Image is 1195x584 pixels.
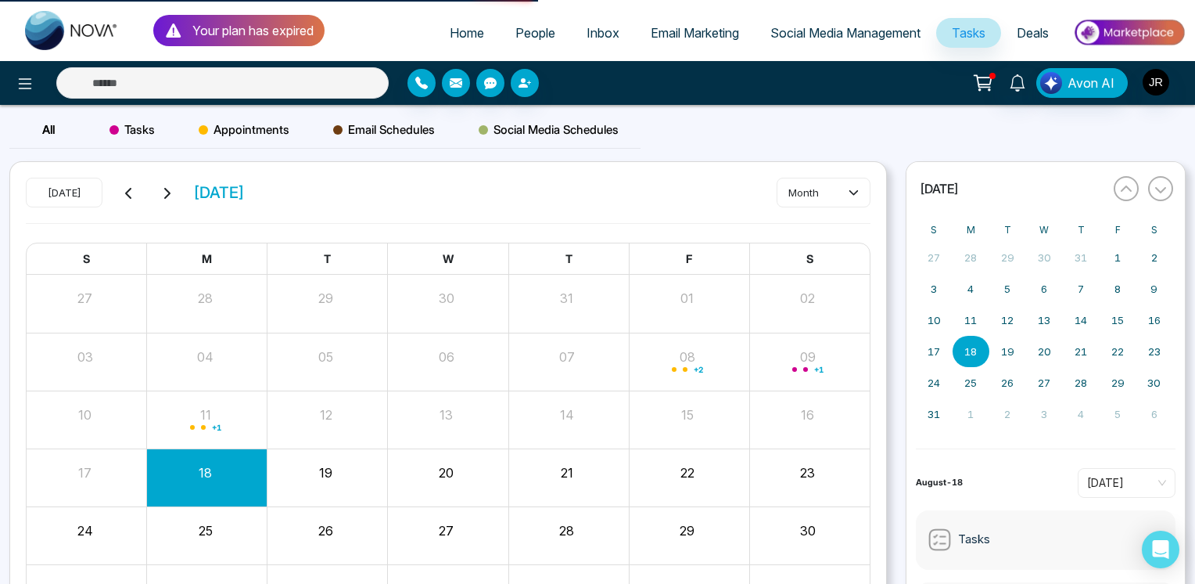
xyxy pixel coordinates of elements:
span: M [202,252,212,265]
span: Avon AI [1068,74,1114,92]
abbr: September 4, 2025 [1078,408,1084,420]
abbr: August 14, 2025 [1075,314,1087,326]
button: 29 [680,521,694,540]
button: August 10, 2025 [916,305,953,336]
button: August 25, 2025 [953,367,989,398]
abbr: July 31, 2025 [1075,251,1087,264]
button: 30 [439,289,454,308]
a: Deals [1001,18,1064,48]
abbr: August 15, 2025 [1111,314,1124,326]
abbr: August 31, 2025 [928,408,940,420]
button: 26 [318,521,333,540]
a: People [500,18,571,48]
button: September 4, 2025 [1063,398,1100,430]
abbr: Monday [967,224,975,236]
button: August 21, 2025 [1063,336,1100,367]
span: Tasks [958,531,990,549]
button: September 5, 2025 [1100,398,1136,430]
span: Today [1087,471,1166,495]
abbr: August 23, 2025 [1148,345,1161,358]
button: September 6, 2025 [1136,398,1173,430]
abbr: August 6, 2025 [1041,283,1047,295]
button: 06 [439,348,454,366]
button: August 6, 2025 [1026,273,1063,305]
button: August 4, 2025 [953,273,989,305]
abbr: August 20, 2025 [1038,345,1051,358]
span: Tasks [952,25,985,41]
span: Social Media Schedules [479,121,619,139]
abbr: August 13, 2025 [1038,314,1050,326]
abbr: August 26, 2025 [1001,377,1014,389]
abbr: September 2, 2025 [1004,408,1010,420]
span: Appointments [199,121,289,139]
button: July 27, 2025 [916,242,953,273]
button: September 2, 2025 [989,398,1026,430]
button: August 7, 2025 [1063,273,1100,305]
abbr: September 5, 2025 [1114,408,1121,420]
button: August 23, 2025 [1136,336,1173,367]
button: August 31, 2025 [916,398,953,430]
button: August 16, 2025 [1136,305,1173,336]
button: August 20, 2025 [1026,336,1063,367]
button: August 19, 2025 [989,336,1026,367]
button: August 15, 2025 [1100,305,1136,336]
img: Market-place.gif [1072,15,1186,50]
button: August 14, 2025 [1063,305,1100,336]
button: July 28, 2025 [953,242,989,273]
abbr: Sunday [931,224,937,236]
button: August 28, 2025 [1063,367,1100,398]
span: People [515,25,555,41]
button: 27 [439,521,454,540]
button: 18 [199,463,212,482]
button: [DATE] [916,181,1104,196]
abbr: August 16, 2025 [1148,314,1161,326]
button: August 24, 2025 [916,367,953,398]
button: 15 [681,406,694,424]
button: August 12, 2025 [989,305,1026,336]
button: 29 [318,289,333,308]
abbr: August 11, 2025 [964,314,977,326]
abbr: August 3, 2025 [931,283,937,295]
abbr: August 12, 2025 [1001,314,1014,326]
button: August 3, 2025 [916,273,953,305]
strong: August-18 [916,477,963,488]
span: [DATE] [193,181,245,204]
abbr: Saturday [1151,224,1157,236]
span: Home [450,25,484,41]
button: August 27, 2025 [1026,367,1063,398]
span: All [42,122,55,137]
abbr: July 30, 2025 [1038,251,1051,264]
button: August 9, 2025 [1136,273,1173,305]
span: Email Schedules [333,121,435,139]
a: Email Marketing [635,18,755,48]
abbr: August 27, 2025 [1038,377,1050,389]
span: Inbox [587,25,619,41]
abbr: August 5, 2025 [1004,283,1010,295]
button: August 18, 2025 [953,336,989,367]
abbr: August 10, 2025 [928,314,941,326]
button: 02 [800,289,815,308]
span: Tasks [109,121,155,139]
button: [DATE] [26,178,102,207]
button: August 30, 2025 [1136,367,1173,398]
a: Tasks [936,18,1001,48]
button: August 13, 2025 [1026,305,1063,336]
span: T [324,252,331,265]
abbr: July 28, 2025 [964,251,977,264]
abbr: Friday [1115,224,1121,236]
abbr: August 21, 2025 [1075,345,1087,358]
img: User Avatar [1143,69,1169,96]
abbr: September 3, 2025 [1041,408,1047,420]
span: T [565,252,572,265]
img: Tasks [928,528,952,552]
a: Social Media Management [755,18,936,48]
abbr: August 28, 2025 [1075,377,1087,389]
span: + 1 [212,424,221,431]
button: 28 [198,289,213,308]
abbr: August 1, 2025 [1114,251,1121,264]
abbr: September 6, 2025 [1151,408,1157,420]
abbr: August 17, 2025 [928,345,940,358]
button: August 8, 2025 [1100,273,1136,305]
span: Deals [1017,25,1049,41]
button: August 1, 2025 [1100,242,1136,273]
